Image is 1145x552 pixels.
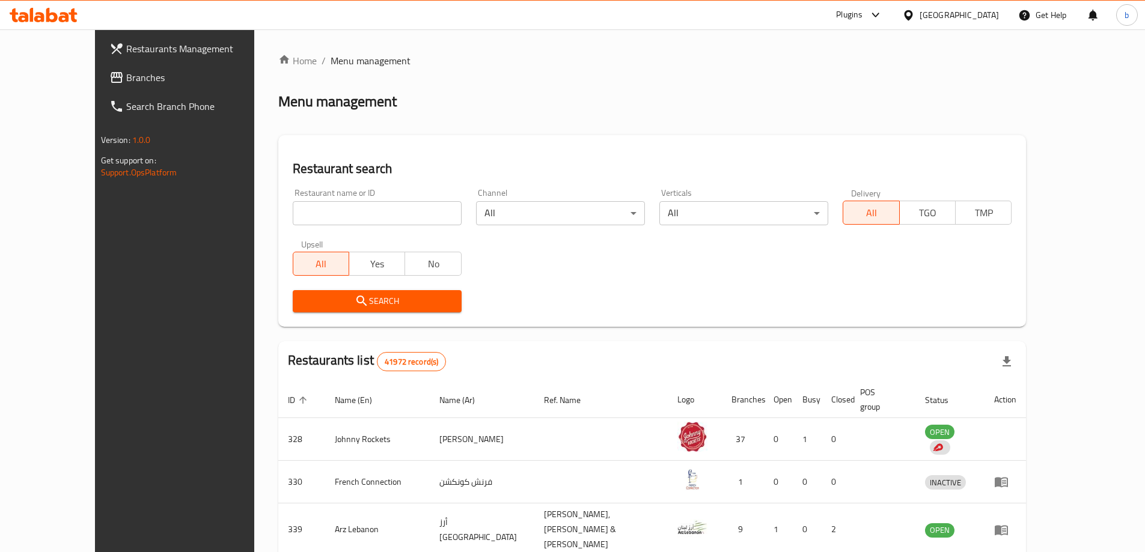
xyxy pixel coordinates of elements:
th: Action [985,381,1026,418]
span: Name (Ar) [439,393,490,407]
h2: Menu management [278,92,397,111]
button: All [293,252,349,276]
span: Branches [126,70,276,85]
th: Closed [822,381,850,418]
button: TGO [899,201,956,225]
span: Search [302,294,452,309]
span: OPEN [925,523,954,537]
div: Plugins [836,8,863,22]
div: All [659,201,828,225]
td: 0 [822,418,850,461]
td: 0 [793,461,822,503]
span: Menu management [331,53,411,68]
button: All [843,201,899,225]
label: Upsell [301,240,323,248]
div: OPEN [925,523,954,538]
div: Menu [994,475,1016,489]
td: 37 [722,418,764,461]
td: 1 [722,461,764,503]
a: Search Branch Phone [100,92,286,121]
h2: Restaurant search [293,160,1012,178]
span: b [1125,8,1129,22]
span: Search Branch Phone [126,99,276,114]
a: Branches [100,63,286,92]
span: TGO [905,204,951,222]
span: Version: [101,132,130,148]
td: Johnny Rockets [325,418,430,461]
span: All [298,255,344,273]
span: Get support on: [101,153,156,168]
label: Delivery [851,189,881,197]
img: Arz Lebanon [677,512,707,542]
span: No [410,255,456,273]
a: Restaurants Management [100,34,286,63]
img: Johnny Rockets [677,422,707,452]
div: Menu [994,523,1016,537]
span: Yes [354,255,400,273]
th: Open [764,381,793,418]
th: Branches [722,381,764,418]
div: [GEOGRAPHIC_DATA] [920,8,999,22]
a: Home [278,53,317,68]
td: 0 [764,461,793,503]
div: OPEN [925,425,954,439]
td: فرنش كونكشن [430,461,534,503]
button: Yes [349,252,405,276]
span: Status [925,393,964,407]
a: Support.OpsPlatform [101,165,177,180]
span: All [848,204,894,222]
span: INACTIVE [925,476,966,490]
button: Search [293,290,462,312]
td: 328 [278,418,325,461]
div: Indicates that the vendor menu management has been moved to DH Catalog service [930,440,950,455]
span: OPEN [925,425,954,439]
nav: breadcrumb [278,53,1027,68]
th: Logo [668,381,722,418]
h2: Restaurants list [288,351,447,371]
td: 0 [822,461,850,503]
td: 330 [278,461,325,503]
input: Search for restaurant name or ID.. [293,201,462,225]
span: POS group [860,385,901,414]
td: 1 [793,418,822,461]
span: Restaurants Management [126,41,276,56]
li: / [322,53,326,68]
img: French Connection [677,464,707,494]
img: delivery hero logo [932,442,943,453]
span: 1.0.0 [132,132,151,148]
span: TMP [960,204,1007,222]
td: French Connection [325,461,430,503]
th: Busy [793,381,822,418]
span: 41972 record(s) [377,356,445,368]
span: Ref. Name [544,393,596,407]
button: No [405,252,461,276]
span: Name (En) [335,393,388,407]
span: ID [288,393,311,407]
td: [PERSON_NAME] [430,418,534,461]
div: All [476,201,645,225]
button: TMP [955,201,1012,225]
td: 0 [764,418,793,461]
div: Total records count [377,352,446,371]
div: Export file [992,347,1021,376]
